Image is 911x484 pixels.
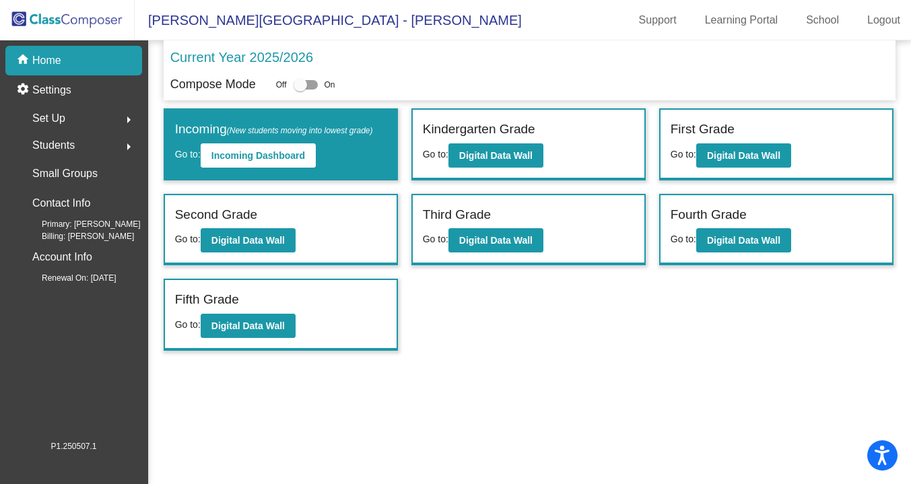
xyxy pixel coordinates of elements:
span: Renewal On: [DATE] [20,272,116,284]
b: Digital Data Wall [211,320,285,331]
label: Fifth Grade [175,290,239,310]
a: Support [628,9,687,31]
b: Digital Data Wall [707,235,780,246]
p: Current Year 2025/2026 [170,47,313,67]
button: Digital Data Wall [448,228,543,252]
p: Home [32,53,61,69]
button: Incoming Dashboard [201,143,316,168]
span: (New students moving into lowest grade) [227,126,373,135]
span: Go to: [423,149,448,160]
span: Go to: [671,234,696,244]
p: Settings [32,82,71,98]
p: Small Groups [32,164,98,183]
span: Set Up [32,109,65,128]
span: Go to: [423,234,448,244]
button: Digital Data Wall [696,143,791,168]
label: Fourth Grade [671,205,747,225]
b: Digital Data Wall [459,235,533,246]
button: Digital Data Wall [696,228,791,252]
mat-icon: arrow_right [121,112,137,128]
span: Students [32,136,75,155]
mat-icon: arrow_right [121,139,137,155]
label: Third Grade [423,205,491,225]
button: Digital Data Wall [448,143,543,168]
b: Digital Data Wall [707,150,780,161]
span: Go to: [175,319,201,330]
span: Go to: [671,149,696,160]
span: On [325,79,335,91]
mat-icon: home [16,53,32,69]
span: [PERSON_NAME][GEOGRAPHIC_DATA] - [PERSON_NAME] [135,9,522,31]
button: Digital Data Wall [201,314,296,338]
a: Learning Portal [694,9,789,31]
label: Kindergarten Grade [423,120,535,139]
label: First Grade [671,120,735,139]
span: Off [276,79,287,91]
b: Incoming Dashboard [211,150,305,161]
span: Go to: [175,234,201,244]
label: Incoming [175,120,373,139]
p: Account Info [32,248,92,267]
span: Billing: [PERSON_NAME] [20,230,134,242]
span: Primary: [PERSON_NAME] [20,218,141,230]
a: School [795,9,850,31]
b: Digital Data Wall [459,150,533,161]
label: Second Grade [175,205,258,225]
p: Contact Info [32,194,90,213]
button: Digital Data Wall [201,228,296,252]
b: Digital Data Wall [211,235,285,246]
a: Logout [856,9,911,31]
span: Go to: [175,149,201,160]
mat-icon: settings [16,82,32,98]
p: Compose Mode [170,75,256,94]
